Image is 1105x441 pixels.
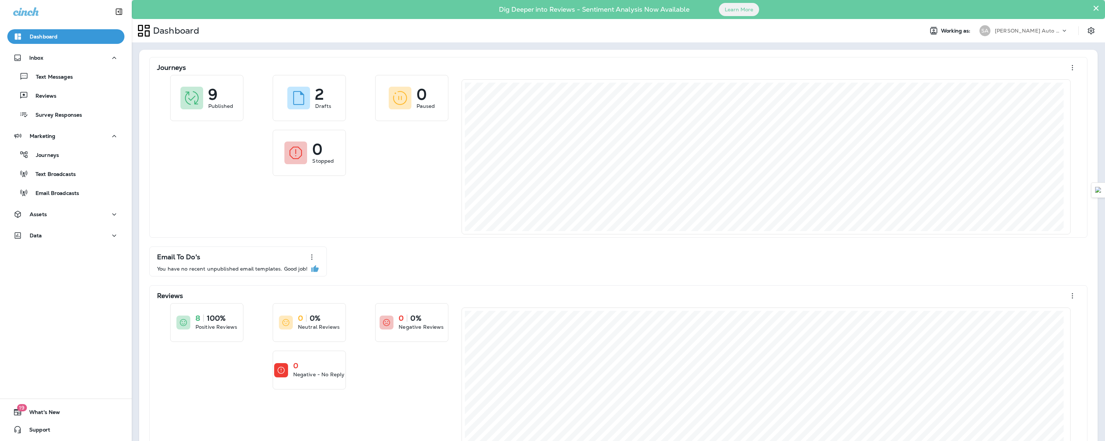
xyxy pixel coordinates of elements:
[312,146,322,153] p: 0
[28,93,56,100] p: Reviews
[1095,187,1102,193] img: Detect Auto
[7,405,124,419] button: 19What's New
[208,91,217,98] p: 9
[298,323,340,331] p: Neutral Reviews
[417,102,435,110] p: Paused
[7,69,124,84] button: Text Messages
[157,64,186,71] p: Journeys
[312,157,334,165] p: Stopped
[30,211,47,217] p: Assets
[979,25,990,36] div: SA
[28,171,76,178] p: Text Broadcasts
[7,147,124,162] button: Journeys
[28,190,79,197] p: Email Broadcasts
[195,323,237,331] p: Positive Reviews
[315,91,324,98] p: 2
[1093,2,1100,14] button: Close
[7,29,124,44] button: Dashboard
[7,88,124,103] button: Reviews
[207,314,226,322] p: 100%
[30,34,57,39] p: Dashboard
[7,207,124,222] button: Assets
[941,28,972,34] span: Working as:
[7,185,124,200] button: Email Broadcasts
[293,371,345,378] p: Negative - No Reply
[7,129,124,143] button: Marketing
[22,427,50,436] span: Support
[417,91,427,98] p: 0
[7,422,124,437] button: Support
[7,166,124,181] button: Text Broadcasts
[157,266,307,272] p: You have no recent unpublished email templates. Good job!
[29,55,43,61] p: Inbox
[410,314,421,322] p: 0%
[29,74,73,81] p: Text Messages
[208,102,233,110] p: Published
[17,404,27,411] span: 19
[195,314,200,322] p: 8
[28,112,82,119] p: Survey Responses
[109,4,129,19] button: Collapse Sidebar
[399,314,404,322] p: 0
[150,25,199,36] p: Dashboard
[157,292,183,299] p: Reviews
[157,253,200,261] p: Email To Do's
[1085,24,1098,37] button: Settings
[30,233,42,238] p: Data
[7,228,124,243] button: Data
[30,133,55,139] p: Marketing
[719,3,759,16] button: Learn More
[22,409,60,418] span: What's New
[399,323,444,331] p: Negative Reviews
[293,362,298,369] p: 0
[29,152,59,159] p: Journeys
[310,314,320,322] p: 0%
[478,8,711,11] p: Dig Deeper into Reviews - Sentiment Analysis Now Available
[7,107,124,122] button: Survey Responses
[7,50,124,65] button: Inbox
[315,102,331,110] p: Drafts
[298,314,303,322] p: 0
[995,28,1061,34] p: [PERSON_NAME] Auto Service & Tire Pros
